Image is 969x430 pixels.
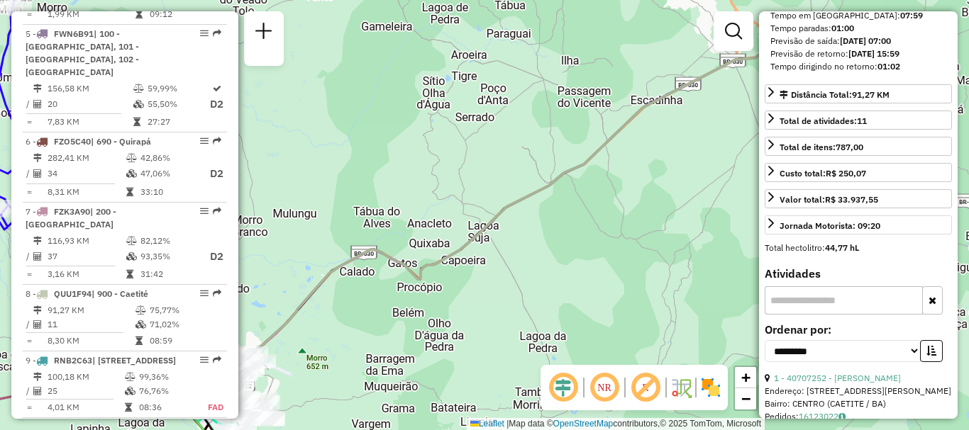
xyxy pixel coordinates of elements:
td: 282,41 KM [47,151,126,165]
em: Opções [200,289,209,298]
span: 5 - [26,28,139,77]
a: OpenStreetMap [553,419,614,429]
a: Zoom in [735,367,756,388]
strong: 44,77 hL [825,242,859,253]
strong: R$ 33.937,55 [825,194,878,205]
em: Rota exportada [213,29,221,38]
span: FZO5C40 [54,136,91,147]
strong: [DATE] 07:00 [840,35,891,46]
div: Valor total: [780,193,878,206]
div: Map data © contributors,© 2025 TomTom, Microsoft [467,418,765,430]
span: + [741,368,751,386]
td: 08:59 [149,334,221,348]
i: % de utilização do peso [126,154,137,162]
i: Total de Atividades [33,100,42,108]
td: 33:10 [140,185,196,199]
a: Nova sessão e pesquisa [250,17,278,49]
button: Ordem crescente [920,340,943,362]
i: Distância Total [33,154,42,162]
td: 3,16 KM [47,267,126,281]
td: 31:42 [140,267,196,281]
span: 7 - [26,206,116,230]
i: Total de Atividades [33,169,42,178]
span: FWN6B91 [54,28,94,39]
strong: 787,00 [836,142,863,152]
span: Exibir rótulo [629,370,663,404]
i: Tempo total em rota [135,10,143,18]
em: Rota exportada [213,207,221,215]
i: % de utilização do peso [125,373,135,381]
div: Endereço: [STREET_ADDRESS][PERSON_NAME] [765,385,952,397]
span: 8 - [26,288,148,299]
td: 09:12 [149,7,221,21]
i: % de utilização da cubagem [133,100,144,108]
span: 9 - [26,355,176,366]
label: Ordenar por: [765,321,952,338]
td: = [26,400,33,414]
a: Jornada Motorista: 09:20 [765,215,952,234]
i: Total de Atividades [33,252,42,261]
div: Pedidos: [765,410,952,423]
td: 93,35% [140,248,196,266]
td: = [26,7,33,21]
span: QUU1F94 [54,288,92,299]
a: Total de atividades:11 [765,111,952,130]
span: | [STREET_ADDRESS] [92,355,176,366]
strong: 01:00 [831,23,854,33]
span: Ocultar deslocamento [546,370,580,404]
td: = [26,334,33,348]
a: Leaflet [470,419,504,429]
td: 1,99 KM [47,7,135,21]
td: = [26,185,33,199]
strong: [DATE] 15:59 [848,48,899,59]
i: Distância Total [33,373,42,381]
i: Total de Atividades [33,320,42,329]
span: | 100 - [GEOGRAPHIC_DATA], 101 - [GEOGRAPHIC_DATA], 102 - [GEOGRAPHIC_DATA] [26,28,139,77]
td: 11 [47,317,135,332]
td: 71,02% [149,317,221,332]
img: Fluxo de ruas [670,376,692,399]
td: 42,86% [140,151,196,165]
td: 08:36 [138,400,194,414]
p: D2 [210,96,223,113]
div: Tempo em [GEOGRAPHIC_DATA]: [770,9,946,22]
td: / [26,96,33,113]
p: D2 [198,166,223,182]
td: 59,99% [147,81,209,96]
a: 1 - 40707252 - [PERSON_NAME] [774,373,901,383]
em: Rota exportada [213,356,221,364]
span: − [741,390,751,407]
div: Total de itens: [780,141,863,154]
td: 116,93 KM [47,234,126,248]
td: 27:27 [147,115,209,129]
i: % de utilização do peso [135,306,146,315]
td: / [26,384,33,398]
i: Tempo total em rota [135,336,143,345]
strong: 01:02 [877,61,900,72]
td: 34 [47,165,126,183]
i: % de utilização da cubagem [126,169,137,178]
em: Opções [200,29,209,38]
div: Tempo paradas: [770,22,946,35]
p: D2 [198,249,223,265]
td: 25 [47,384,124,398]
span: Ocultar NR [587,370,621,404]
span: | 900 - Caetité [92,288,148,299]
td: 8,31 KM [47,185,126,199]
td: FAD [194,400,224,414]
td: / [26,248,33,266]
a: Exibir filtros [719,17,748,45]
img: Exibir/Ocultar setores [699,376,722,399]
i: % de utilização do peso [133,84,144,93]
span: Total de atividades: [780,115,867,126]
td: 75,77% [149,303,221,317]
i: % de utilização da cubagem [135,320,146,329]
td: 156,58 KM [47,81,133,96]
td: = [26,115,33,129]
strong: 07:59 [900,10,923,21]
div: Previsão de retorno: [770,47,946,60]
i: Observações [838,412,846,421]
td: 55,50% [147,96,209,113]
td: 47,06% [140,165,196,183]
i: Tempo total em rota [125,403,132,412]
